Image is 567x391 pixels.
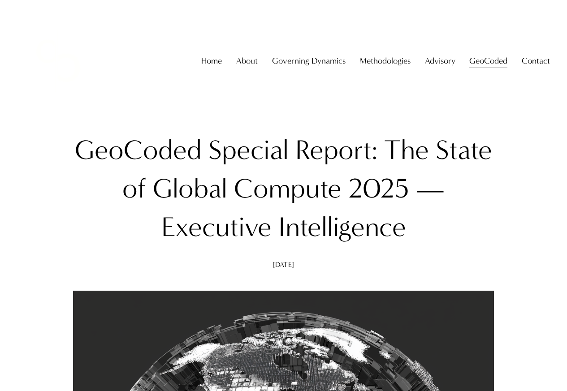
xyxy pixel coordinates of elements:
span: About [236,53,258,69]
a: folder dropdown [425,52,455,69]
span: Contact [522,53,550,69]
a: folder dropdown [469,52,507,69]
a: folder dropdown [522,52,550,69]
span: Advisory [425,53,455,69]
a: folder dropdown [359,52,411,69]
img: Christopher Sanchez &amp; Co. [17,20,100,102]
a: Home [201,52,222,69]
a: folder dropdown [236,52,258,69]
span: [DATE] [273,260,294,269]
span: Governing Dynamics [272,53,346,69]
a: folder dropdown [272,52,346,69]
span: Methodologies [359,53,411,69]
h1: GeoCoded Special Report: The State of Global Compute 2025 — Executive Intelligence [73,131,494,246]
span: GeoCoded [469,53,507,69]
